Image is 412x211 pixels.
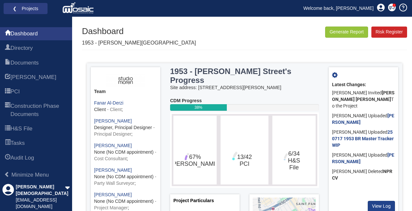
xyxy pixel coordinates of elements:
span: None (No CDM appointment) [94,174,153,179]
div: [PERSON_NAME] Uploaded [332,127,395,150]
span: None (No CDM appointment) [94,149,153,155]
span: HARI [5,74,10,82]
div: Site address: [STREET_ADDRESS][PERSON_NAME] [170,85,319,91]
div: [PERSON_NAME] Uploaded [332,150,395,167]
span: Documents [5,59,10,67]
span: H&S File [10,125,32,133]
a: [PERSON_NAME] [94,192,132,197]
span: Dashboard [10,30,38,38]
span: Client [94,107,106,112]
tspan: H&S File [288,157,300,171]
svg: 67%​HARI [175,117,215,183]
a: [PERSON_NAME] [332,113,394,125]
span: Minimize Menu [11,172,49,178]
div: ; [94,118,157,138]
h1: Dashboard [82,27,196,36]
a: ❮ Projects [8,4,43,13]
span: Directory [10,44,33,52]
a: Welcome back, [PERSON_NAME] [299,3,379,13]
a: [PERSON_NAME] [332,152,394,164]
span: Tasks [5,140,10,147]
img: logo_white.png [62,2,95,15]
span: Audit Log [5,154,10,162]
img: ASH3fIiKEy5lAAAAAElFTkSuQmCC [106,74,145,87]
span: Minimize Menu [4,172,10,177]
span: - Cost Consultant [94,149,156,161]
div: [PERSON_NAME] Uploaded [332,111,395,127]
span: Directory [5,45,10,52]
div: Profile [2,184,14,210]
a: Fanar Al-Derzi [94,100,123,105]
div: ; [94,167,157,187]
p: 1953 - [PERSON_NAME][GEOGRAPHIC_DATA] [82,39,196,47]
span: PCI [5,88,10,96]
h3: 1953 - [PERSON_NAME] Street's Progress [170,67,292,85]
button: Generate Report [325,27,368,38]
span: PCI [10,88,20,96]
span: Dashboard [5,30,10,38]
svg: 6/34​H&S​File [274,117,314,183]
span: Designer, Principal Designer [94,125,152,130]
span: None (No CDM appointment) [94,199,153,204]
div: Team [94,88,157,95]
span: Construction Phase Documents [5,103,10,119]
svg: 13/42​PCI [222,117,266,183]
div: [PERSON_NAME][DEMOGRAPHIC_DATA] [16,184,65,197]
div: [EMAIL_ADDRESS][DOMAIN_NAME] [16,197,65,210]
span: - Client [107,107,122,112]
text: 67% [171,154,219,167]
b: [PERSON_NAME] [PERSON_NAME] [332,90,395,102]
div: ; [94,143,157,162]
a: Risk Register [371,27,407,38]
tspan: PCI [240,161,249,167]
b: NPRCV [332,169,392,181]
div: CDM Progress [170,98,319,104]
a: [PERSON_NAME] [94,143,132,148]
div: [PERSON_NAME] Invited To the Project [332,88,395,111]
div: Latest Changes: [332,82,395,88]
span: Tasks [10,139,25,147]
text: 6/34 [288,150,300,171]
tspan: [PERSON_NAME] [171,161,219,167]
span: Construction Phase Documents [10,102,67,118]
text: 13/42 [237,154,252,167]
span: - Party Wall Surveyor [94,174,156,186]
a: [PERSON_NAME] [94,167,132,173]
span: H&S File [5,125,10,133]
div: 38% [170,104,227,111]
a: Project Particulars [173,198,214,203]
span: HARI [10,73,56,81]
span: Documents [10,59,39,67]
span: - Project Manager [94,199,156,210]
div: ; [94,100,157,113]
a: [PERSON_NAME] [94,118,132,124]
a: 250717 1953 BR Master Tracker WIP [332,129,394,148]
span: Audit Log [10,154,34,162]
div: [PERSON_NAME] Deleted [332,167,395,183]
